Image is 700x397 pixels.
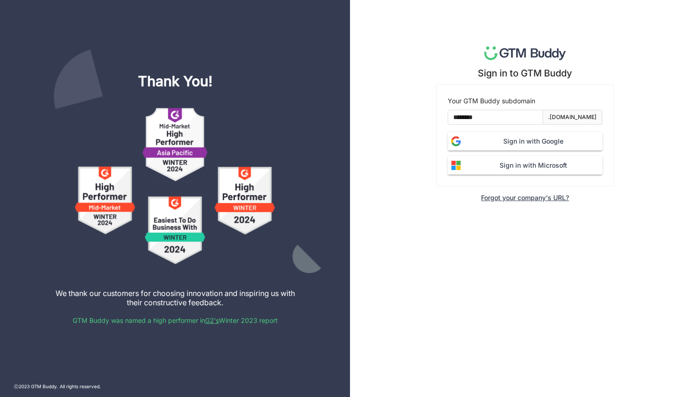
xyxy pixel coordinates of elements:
div: Forgot your company's URL? [481,194,569,202]
span: Sign in with Google [464,136,602,146]
span: Sign in with Microsoft [464,160,602,170]
img: google_logo.png [448,133,464,150]
button: Sign in with Google [448,132,602,151]
div: .[DOMAIN_NAME] [548,113,597,122]
div: Your GTM Buddy subdomain [448,96,602,106]
img: logo [484,46,566,60]
img: microsoft.svg [448,157,464,174]
button: Sign in with Microsoft [448,156,602,175]
div: Sign in to GTM Buddy [478,68,572,79]
a: G2's [205,316,219,324]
